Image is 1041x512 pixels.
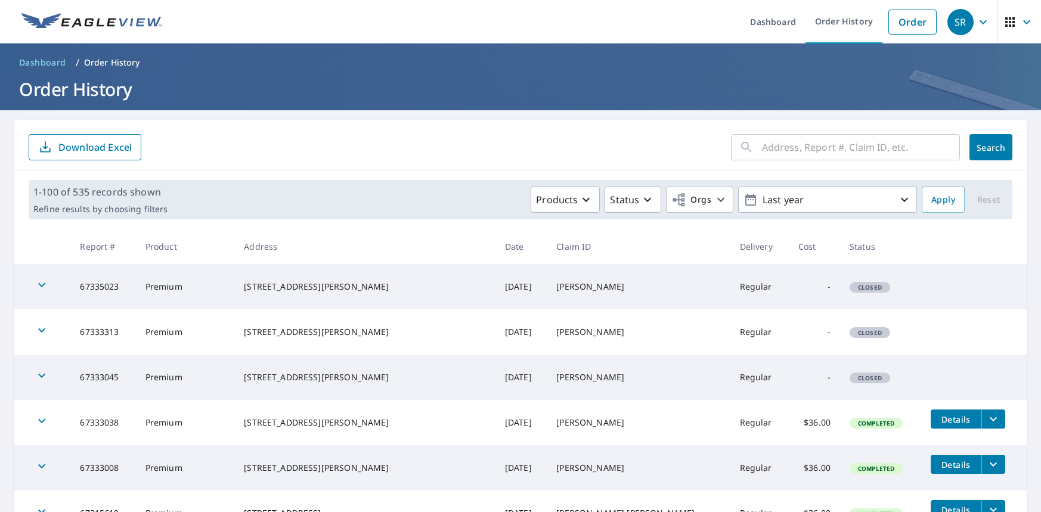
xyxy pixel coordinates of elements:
[29,134,141,160] button: Download Excel
[547,309,730,355] td: [PERSON_NAME]
[610,193,639,207] p: Status
[789,229,840,264] th: Cost
[136,229,235,264] th: Product
[666,187,733,213] button: Orgs
[738,187,917,213] button: Last year
[789,400,840,445] td: $36.00
[981,455,1005,474] button: filesDropdownBtn-67333008
[979,142,1003,153] span: Search
[922,187,965,213] button: Apply
[70,445,135,491] td: 67333008
[931,193,955,207] span: Apply
[931,409,981,429] button: detailsBtn-67333038
[730,400,789,445] td: Regular
[888,10,937,35] a: Order
[136,264,235,309] td: Premium
[840,229,921,264] th: Status
[536,193,578,207] p: Products
[730,264,789,309] td: Regular
[547,229,730,264] th: Claim ID
[789,309,840,355] td: -
[21,13,162,31] img: EV Logo
[136,309,235,355] td: Premium
[244,281,486,293] div: [STREET_ADDRESS][PERSON_NAME]
[33,204,168,215] p: Refine results by choosing filters
[70,355,135,400] td: 67333045
[969,134,1012,160] button: Search
[234,229,495,264] th: Address
[14,53,1027,72] nav: breadcrumb
[931,455,981,474] button: detailsBtn-67333008
[531,187,600,213] button: Products
[84,57,140,69] p: Order History
[762,131,960,164] input: Address, Report #, Claim ID, etc.
[70,309,135,355] td: 67333313
[730,309,789,355] td: Regular
[33,185,168,199] p: 1-100 of 535 records shown
[14,53,71,72] a: Dashboard
[547,355,730,400] td: [PERSON_NAME]
[547,264,730,309] td: [PERSON_NAME]
[789,445,840,491] td: $36.00
[851,328,889,337] span: Closed
[547,445,730,491] td: [PERSON_NAME]
[244,326,486,338] div: [STREET_ADDRESS][PERSON_NAME]
[495,264,547,309] td: [DATE]
[495,445,547,491] td: [DATE]
[851,464,901,473] span: Completed
[851,374,889,382] span: Closed
[547,400,730,445] td: [PERSON_NAME]
[14,77,1027,101] h1: Order History
[851,419,901,427] span: Completed
[981,409,1005,429] button: filesDropdownBtn-67333038
[730,445,789,491] td: Regular
[76,55,79,70] li: /
[70,229,135,264] th: Report #
[136,445,235,491] td: Premium
[244,417,486,429] div: [STREET_ADDRESS][PERSON_NAME]
[730,355,789,400] td: Regular
[70,264,135,309] td: 67335023
[19,57,66,69] span: Dashboard
[947,9,974,35] div: SR
[136,355,235,400] td: Premium
[758,190,897,210] p: Last year
[495,229,547,264] th: Date
[730,229,789,264] th: Delivery
[136,400,235,445] td: Premium
[495,355,547,400] td: [DATE]
[70,400,135,445] td: 67333038
[495,309,547,355] td: [DATE]
[58,141,132,154] p: Download Excel
[244,462,486,474] div: [STREET_ADDRESS][PERSON_NAME]
[605,187,661,213] button: Status
[495,400,547,445] td: [DATE]
[789,355,840,400] td: -
[851,283,889,291] span: Closed
[671,193,711,207] span: Orgs
[938,459,974,470] span: Details
[789,264,840,309] td: -
[938,414,974,425] span: Details
[244,371,486,383] div: [STREET_ADDRESS][PERSON_NAME]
